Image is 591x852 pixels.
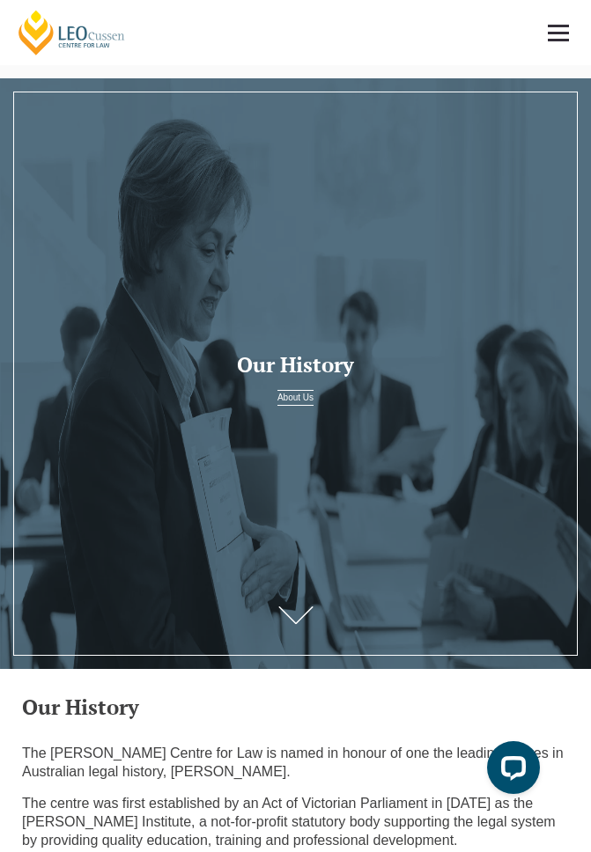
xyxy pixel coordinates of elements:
[16,9,128,56] a: [PERSON_NAME] Centre for Law
[473,734,547,808] iframe: LiveChat chat widget
[22,795,569,849] p: The centre was first established by an Act of Victorian Parliament in [DATE] as the [PERSON_NAME]...
[22,695,569,718] h2: Our History
[22,745,569,782] p: The [PERSON_NAME] Centre for Law is named in honour of one the leading figures in Australian lega...
[277,390,314,406] a: About Us
[148,353,444,376] h1: Our History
